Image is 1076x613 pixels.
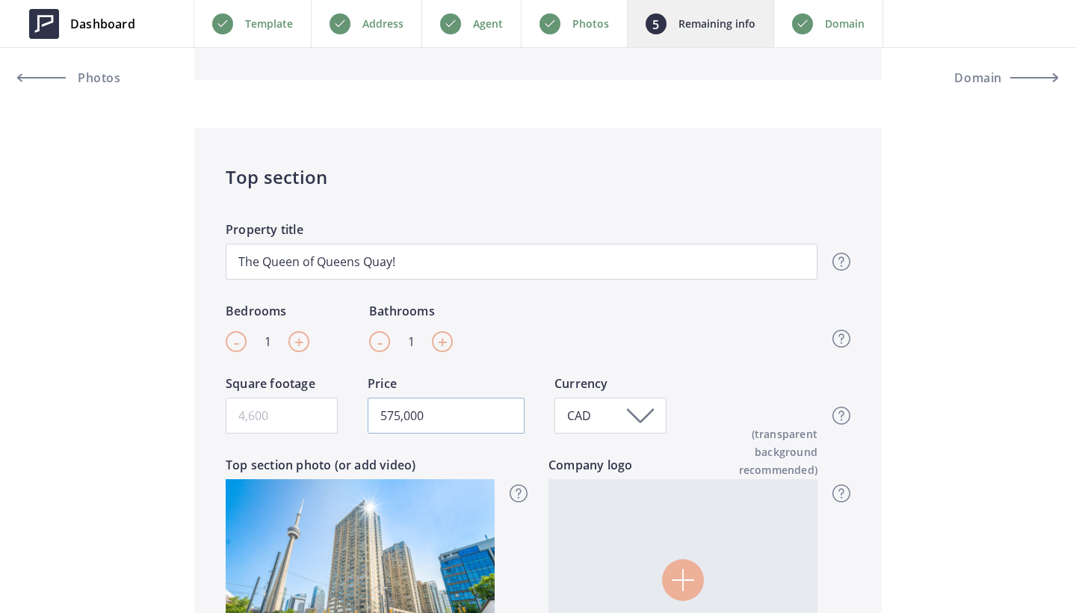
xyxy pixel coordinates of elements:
[18,1,146,46] a: Dashboard
[368,375,525,398] label: Price
[473,15,503,33] p: Agent
[369,302,453,325] label: Bathrooms
[226,456,495,479] label: Top section photo (or add video)
[226,164,850,191] h4: Top section
[74,72,121,84] span: Photos
[294,330,304,353] span: +
[377,330,383,353] span: -
[368,398,525,434] input: 1,600,000
[226,221,817,244] label: Property title
[832,330,850,348] img: question
[924,60,1058,96] button: Domain
[226,302,309,325] label: Bedrooms
[234,330,239,353] span: -
[1001,538,1058,595] iframe: Drift Widget Chat Controller
[954,72,1002,84] span: Domain
[678,15,755,33] p: Remaining info
[362,15,403,33] p: Address
[687,425,817,479] span: (transparent background recommended)
[245,15,293,33] p: Template
[226,375,338,398] label: Square footage
[510,484,528,502] img: question
[832,253,850,271] img: question
[825,15,865,33] p: Domain
[226,398,338,434] input: 4,600
[572,15,609,33] p: Photos
[548,456,817,479] label: Company logo
[768,383,1067,547] iframe: Drift Widget Chat Window
[226,244,817,280] input: A location unlike any other
[18,60,152,96] a: Photos
[438,330,448,353] span: +
[554,375,667,398] label: Currency
[567,407,595,424] span: CAD
[70,15,135,33] span: Dashboard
